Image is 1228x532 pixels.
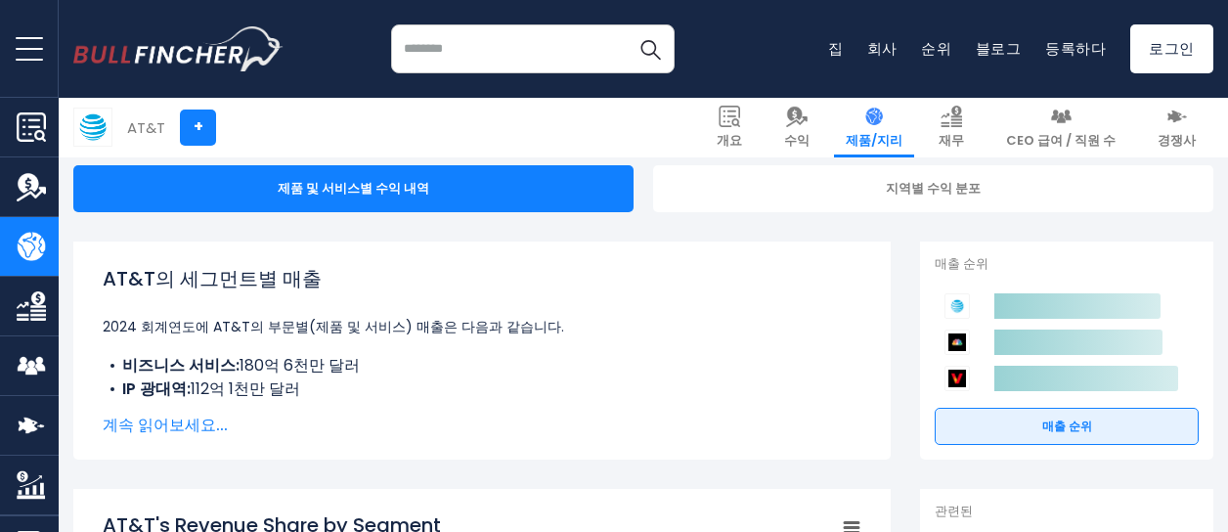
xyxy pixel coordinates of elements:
font: 2024 회계연도에 AT&T의 부문별(제품 및 서비스) 매출은 다음과 같습니다. [103,317,564,336]
a: 개요 [705,98,754,157]
img: AT&T 경쟁사 로고 [944,293,970,319]
font: 매출 순위 [935,254,988,273]
img: 불핀처 로고 [73,26,284,71]
font: 비즈니스 서비스: [122,354,240,377]
img: T 로고 [74,109,111,146]
font: CEO 급여 / 직원 수 [1006,131,1116,150]
font: + [194,115,203,138]
a: 제품/지리 [834,98,914,157]
a: CEO 급여 / 직원 수 [994,98,1127,157]
font: AT&T [127,117,165,138]
font: IP 광대역: [122,377,191,400]
img: Verizon Communications 경쟁사 로고 [944,366,970,391]
a: 회사 [867,38,899,59]
a: 재무 [927,98,976,157]
a: 홈페이지로 이동 [73,26,284,71]
font: 재무 [939,131,964,150]
a: 로그인 [1130,24,1213,73]
font: 제품 및 서비스별 수익 내역 [278,179,429,198]
font: 경쟁사 [1158,131,1196,150]
font: 180억 6천만 달러 [240,354,360,377]
font: 매출 순위 [1042,418,1092,434]
a: + [180,110,216,146]
font: 관련된 [935,502,973,520]
a: 순위 [921,38,952,59]
font: AT&T의 세그먼트별 매출 [103,265,322,292]
font: 지역별 수익 분포 [886,179,981,198]
font: 제품/지리 [846,131,902,150]
font: 계속 읽어보세요... [103,414,228,436]
a: 수익 [772,98,821,157]
button: 찾다 [626,24,675,73]
img: Comcast Corporation 경쟁사 로고 [944,330,970,355]
font: 로그인 [1149,38,1195,59]
a: 매출 순위 [935,408,1199,445]
font: 개요 [717,131,742,150]
font: 112억 1천만 달러 [191,377,300,400]
a: 블로그 [976,38,1022,59]
a: 경쟁사 [1146,98,1207,157]
a: 집 [828,38,844,59]
font: 수익 [784,131,810,150]
a: 등록하다 [1045,38,1107,59]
